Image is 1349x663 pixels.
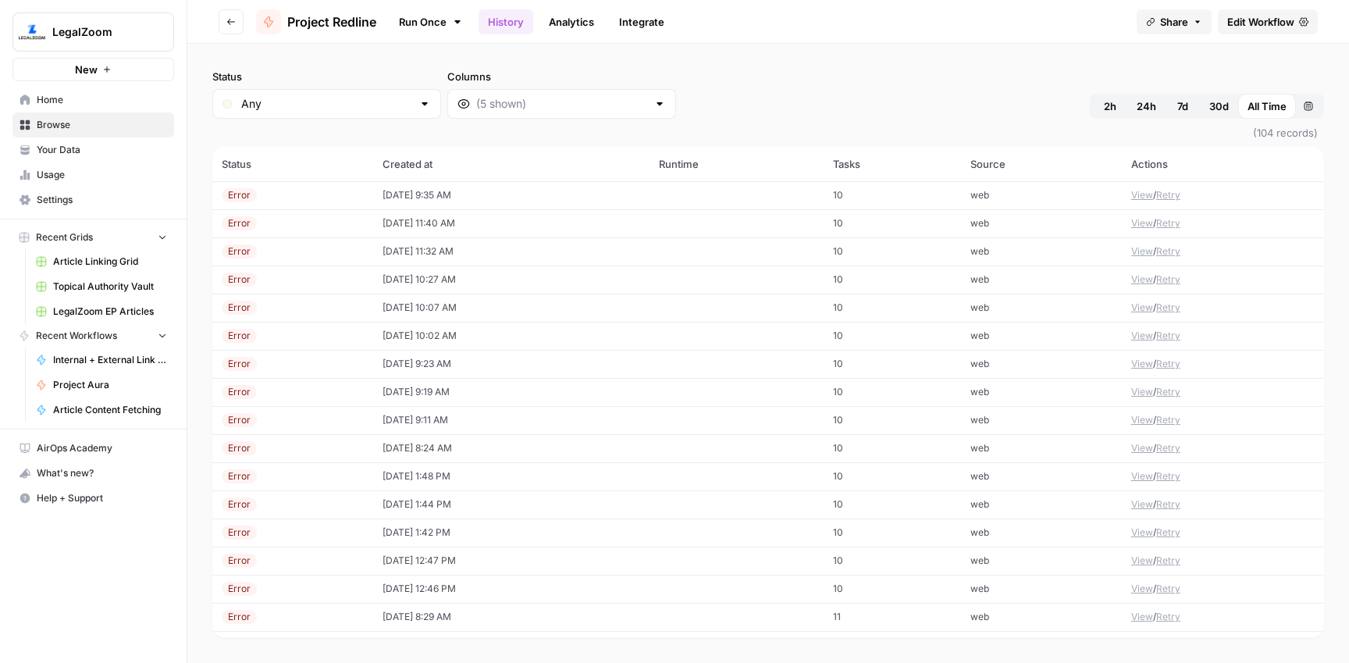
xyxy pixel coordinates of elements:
[1131,301,1153,315] button: View
[1131,188,1153,202] button: View
[1122,181,1324,209] td: /
[12,12,174,52] button: Workspace: LegalZoom
[447,69,676,84] label: Columns
[1131,469,1153,483] button: View
[1177,98,1188,114] span: 7d
[961,266,1122,294] td: web
[961,237,1122,266] td: web
[1156,526,1180,540] button: Retry
[212,147,373,181] th: Status
[12,461,174,486] button: What's new?
[36,329,117,343] span: Recent Workflows
[961,490,1122,519] td: web
[222,357,257,371] div: Error
[373,434,650,462] td: [DATE] 8:24 AM
[1137,9,1212,34] button: Share
[824,266,961,294] td: 10
[1122,378,1324,406] td: /
[1248,98,1287,114] span: All Time
[222,188,257,202] div: Error
[961,181,1122,209] td: web
[222,554,257,568] div: Error
[1131,385,1153,399] button: View
[53,305,167,319] span: LegalZoom EP Articles
[222,441,257,455] div: Error
[479,9,533,34] a: History
[824,406,961,434] td: 10
[1122,490,1324,519] td: /
[373,266,650,294] td: [DATE] 10:27 AM
[961,378,1122,406] td: web
[1127,94,1166,119] button: 24h
[37,441,167,455] span: AirOps Academy
[824,490,961,519] td: 10
[12,436,174,461] a: AirOps Academy
[373,181,650,209] td: [DATE] 9:35 AM
[1156,301,1180,315] button: Retry
[824,434,961,462] td: 10
[1093,94,1127,119] button: 2h
[1104,98,1116,114] span: 2h
[12,324,174,348] button: Recent Workflows
[824,350,961,378] td: 10
[1156,441,1180,455] button: Retry
[1122,434,1324,462] td: /
[1160,14,1188,30] span: Share
[373,631,650,659] td: [DATE] 8:23 AM
[1156,582,1180,596] button: Retry
[37,143,167,157] span: Your Data
[256,9,376,34] a: Project Redline
[824,294,961,322] td: 10
[1131,497,1153,512] button: View
[222,216,257,230] div: Error
[650,147,824,181] th: Runtime
[1122,406,1324,434] td: /
[37,193,167,207] span: Settings
[53,280,167,294] span: Topical Authority Vault
[824,181,961,209] td: 10
[1156,497,1180,512] button: Retry
[53,403,167,417] span: Article Content Fetching
[1131,526,1153,540] button: View
[539,9,603,34] a: Analytics
[1156,357,1180,371] button: Retry
[12,58,174,81] button: New
[1131,441,1153,455] button: View
[1122,631,1324,659] td: /
[373,519,650,547] td: [DATE] 1:42 PM
[13,462,173,485] div: What's new?
[1122,237,1324,266] td: /
[37,168,167,182] span: Usage
[222,273,257,287] div: Error
[476,96,647,112] input: (5 shown)
[1156,188,1180,202] button: Retry
[222,497,257,512] div: Error
[1156,413,1180,427] button: Retry
[222,526,257,540] div: Error
[12,486,174,511] button: Help + Support
[961,462,1122,490] td: web
[961,294,1122,322] td: web
[18,18,46,46] img: LegalZoom Logo
[222,413,257,427] div: Error
[222,329,257,343] div: Error
[29,348,174,372] a: Internal + External Link Addition
[389,9,472,35] a: Run Once
[373,147,650,181] th: Created at
[1227,14,1294,30] span: Edit Workflow
[1131,273,1153,287] button: View
[1166,94,1200,119] button: 7d
[961,603,1122,631] td: web
[29,274,174,299] a: Topical Authority Vault
[52,24,147,40] span: LegalZoom
[1156,273,1180,287] button: Retry
[12,187,174,212] a: Settings
[373,350,650,378] td: [DATE] 9:23 AM
[222,582,257,596] div: Error
[241,96,412,112] input: Any
[373,209,650,237] td: [DATE] 11:40 AM
[373,547,650,575] td: [DATE] 12:47 PM
[824,631,961,659] td: 10
[1131,610,1153,624] button: View
[373,462,650,490] td: [DATE] 1:48 PM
